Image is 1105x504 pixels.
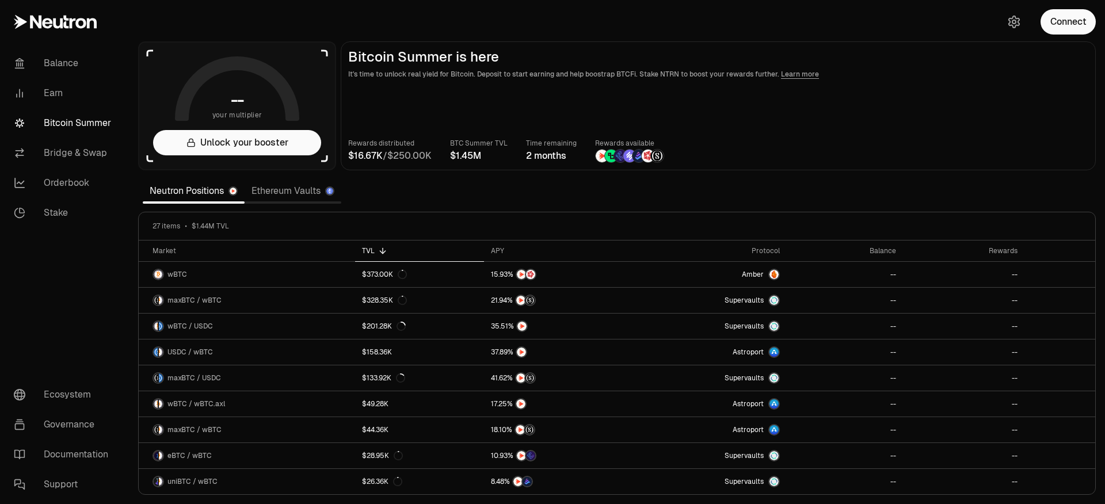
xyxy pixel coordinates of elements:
[605,150,618,162] img: Lombard Lux
[769,322,779,331] img: Supervaults
[484,262,635,287] a: NTRNMars Fragments
[484,417,635,442] a: NTRNStructured Points
[491,450,628,461] button: NTRNEtherFi Points
[526,138,577,149] p: Time remaining
[903,262,1024,287] a: --
[517,348,526,357] img: NTRN
[516,399,525,408] img: NTRN
[154,348,158,357] img: USDC Logo
[167,477,218,486] span: uniBTC / wBTC
[903,365,1024,391] a: --
[725,296,764,305] span: Supervaults
[326,188,333,194] img: Ethereum Logo
[167,348,213,357] span: USDC / wBTC
[787,288,903,313] a: --
[623,150,636,162] img: Solv Points
[787,365,903,391] a: --
[139,417,355,442] a: maxBTC LogowBTC LogomaxBTC / wBTC
[355,365,484,391] a: $133.92K
[787,339,903,365] a: --
[5,168,124,198] a: Orderbook
[159,399,163,408] img: wBTC.axl Logo
[484,314,635,339] a: NTRN
[355,417,484,442] a: $44.36K
[362,425,388,434] div: $44.36K
[769,296,779,305] img: Supervaults
[769,477,779,486] img: Supervaults
[491,372,628,384] button: NTRNStructured Points
[903,314,1024,339] a: --
[139,262,355,287] a: wBTC LogowBTC
[154,399,158,408] img: wBTC Logo
[5,138,124,168] a: Bridge & Swap
[167,451,212,460] span: eBTC / wBTC
[484,443,635,468] a: NTRNEtherFi Points
[167,296,222,305] span: maxBTC / wBTC
[5,78,124,108] a: Earn
[139,314,355,339] a: wBTC LogoUSDC LogowBTC / USDC
[635,288,787,313] a: SupervaultsSupervaults
[5,380,124,410] a: Ecosystem
[192,222,229,231] span: $1.44M TVL
[355,288,484,313] a: $328.35K
[491,424,628,436] button: NTRNStructured Points
[154,270,163,279] img: wBTC Logo
[903,469,1024,494] a: --
[635,469,787,494] a: SupervaultsSupervaults
[642,150,654,162] img: Mars Fragments
[787,417,903,442] a: --
[355,262,484,287] a: $373.00K
[787,443,903,468] a: --
[362,451,403,460] div: $28.95K
[635,443,787,468] a: SupervaultsSupervaults
[517,451,526,460] img: NTRN
[348,49,1088,65] h2: Bitcoin Summer is here
[355,443,484,468] a: $28.95K
[139,443,355,468] a: eBTC LogowBTC LogoeBTC / wBTC
[484,391,635,417] a: NTRN
[167,373,221,383] span: maxBTC / USDC
[5,440,124,469] a: Documentation
[595,138,664,149] p: Rewards available
[355,469,484,494] a: $26.36K
[903,339,1024,365] a: --
[143,180,245,203] a: Neutron Positions
[491,346,628,358] button: NTRN
[742,270,764,279] span: Amber
[632,150,645,162] img: Bedrock Diamonds
[230,188,237,194] img: Neutron Logo
[348,68,1088,80] p: It's time to unlock real yield for Bitcoin. Deposit to start earning and help boostrap BTCFi. Sta...
[153,130,321,155] button: Unlock your booster
[154,296,158,305] img: maxBTC Logo
[159,322,163,331] img: USDC Logo
[139,469,355,494] a: uniBTC LogowBTC LogouniBTC / wBTC
[526,451,535,460] img: EtherFi Points
[159,451,163,460] img: wBTC Logo
[5,469,124,499] a: Support
[491,246,628,255] div: APY
[491,295,628,306] button: NTRNStructured Points
[526,149,577,163] div: 2 months
[355,391,484,417] a: $49.28K
[362,246,477,255] div: TVL
[517,270,526,279] img: NTRN
[362,270,407,279] div: $373.00K
[903,391,1024,417] a: --
[5,108,124,138] a: Bitcoin Summer
[903,288,1024,313] a: --
[733,348,764,357] span: Astroport
[491,269,628,280] button: NTRNMars Fragments
[523,477,532,486] img: Bedrock Diamonds
[910,246,1018,255] div: Rewards
[167,425,222,434] span: maxBTC / wBTC
[516,373,525,383] img: NTRN
[635,339,787,365] a: Astroport
[159,477,163,486] img: wBTC Logo
[769,373,779,383] img: Supervaults
[517,322,527,331] img: NTRN
[733,399,764,408] span: Astroport
[903,443,1024,468] a: --
[139,391,355,417] a: wBTC LogowBTC.axl LogowBTC / wBTC.axl
[516,296,525,305] img: NTRN
[787,469,903,494] a: --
